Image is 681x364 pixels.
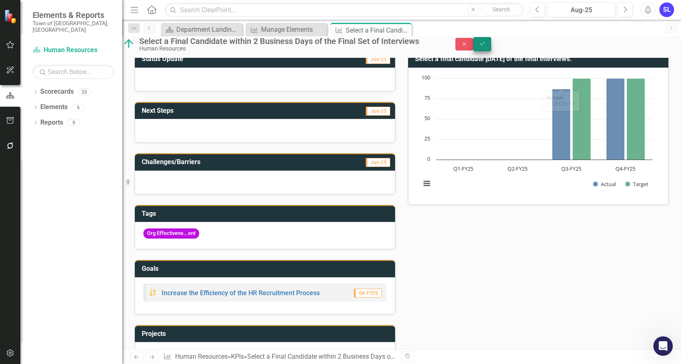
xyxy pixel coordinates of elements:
span: How [8,62,21,68]
h3: Tags [142,210,391,217]
text: 50 [424,114,430,122]
span: Home [12,274,29,280]
span: ... that administrators can [8,151,82,158]
div: 20 [78,88,91,95]
text: Q4-FY25 [615,165,635,172]
button: Aug-25 [547,2,615,17]
h3: Challenges/Barriers [142,158,316,166]
text: Q1-FY25 [453,165,473,172]
span: User Types - By Scorecard user [8,196,97,203]
a: Human Resources [33,46,114,55]
button: Show Target [625,180,649,188]
span: do [101,205,108,211]
button: Messages [41,254,81,287]
h3: Status Update [142,55,297,63]
a: Scorecards [40,87,74,96]
button: SL [659,2,674,17]
button: View chart menu, Chart [421,178,433,189]
g: Target, bar series 2 of 2 with 4 bars. [463,78,645,160]
div: 6 [72,104,85,111]
text: 75 [424,94,430,101]
button: Search [481,4,522,15]
span: How [8,116,21,122]
input: Search for help [6,22,157,37]
span: Custom Dashboard URLs [8,53,79,60]
span: Search [492,6,510,13]
a: Elements [40,103,68,112]
h3: Projects [142,330,391,338]
h3: Select a final candidate [DATE] of the final interviews. [415,55,664,63]
span: a [79,169,82,176]
text: Q3-FY25 [561,165,581,172]
small: Town of [GEOGRAPHIC_DATA], [GEOGRAPHIC_DATA] [33,20,114,33]
text: 0 [427,155,430,162]
span: Jun-25 [366,107,390,116]
button: Show Actual [593,180,616,188]
span: Messages [47,274,75,280]
a: Reports [40,118,63,127]
div: Human Resources [139,46,439,52]
span: in ClearPoint. [90,151,127,158]
span: Collaborate With Your Team - Emailing [8,80,117,87]
h3: Next Steps [142,107,281,114]
div: Close [143,3,158,18]
iframe: Intercom live chat [653,336,673,356]
span: Help [135,274,150,280]
input: Search Below... [33,65,114,79]
a: Human Resources [175,353,228,360]
div: » » [163,352,395,362]
div: Manage Elements [261,24,325,35]
h3: Goals [142,265,391,272]
div: Chart. Highcharts interactive chart. [417,74,660,196]
h1: Help [71,4,93,18]
div: Clear [145,26,152,33]
span: a [117,80,121,87]
span: a [25,116,29,122]
svg: Interactive chart [417,74,657,196]
div: Select a Final Candidate within 2 Business Days of the Final Set of Interviews [139,37,439,46]
span: dashboard different from HTML publishing? [8,116,118,131]
input: Search ClearPoint... [165,3,524,17]
span: ... By Scorecard permissions can [8,205,101,211]
span: Elements & Reports [33,10,114,20]
span: Community Dashboard FAQs [8,107,90,114]
div: Department Landing Page [176,24,240,35]
text: 25 [424,135,430,142]
button: News [81,254,122,287]
span: How [8,169,21,176]
span: User Types - Administrator [8,143,83,149]
div: Select a Final Candidate within 2 Business Days of the Final Set of Interviews [247,353,469,360]
span: CNAME record in AWS? [42,62,108,68]
img: ClearPoint Strategy [4,9,18,24]
img: On Target [122,37,135,50]
span: News [94,274,110,280]
a: Increase the Efficiency of the HR Recruitment Process [162,289,320,297]
span: Org Effectivene...ent [143,228,199,239]
div: Select a Final Candidate within 2 Business Days of the Final Set of Interviews [346,25,410,35]
path: Q3-FY25, 100. Target. [573,78,591,160]
a: Manage Elements [248,24,325,35]
text: 100 [422,74,430,81]
path: Q3-FY25, 87. Actual. [552,89,571,160]
g: Actual, bar series 1 of 2 with 4 bars. [463,78,624,160]
path: Q4-FY25, 100. Actual. [606,78,625,160]
text: Q2-FY25 [507,165,527,172]
span: is [21,116,25,122]
span: Jun-25 [366,55,390,64]
a: Department Landing Page [163,24,240,35]
path: Q4-FY25, 100. Target. [627,78,645,160]
span: do [82,151,89,158]
a: KPIs [231,353,244,360]
div: Aug-25 [550,5,613,15]
div: 6 [67,119,80,126]
span: Care Packages - Measure Library Care Package [8,232,142,238]
span: how [85,240,97,247]
img: Caution [148,288,158,298]
span: a [39,62,42,68]
span: -To Guides - Building [21,169,79,176]
span: ... the Measure Library and [8,240,85,247]
span: to add [21,62,39,68]
span: Jun-25 [366,158,390,167]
